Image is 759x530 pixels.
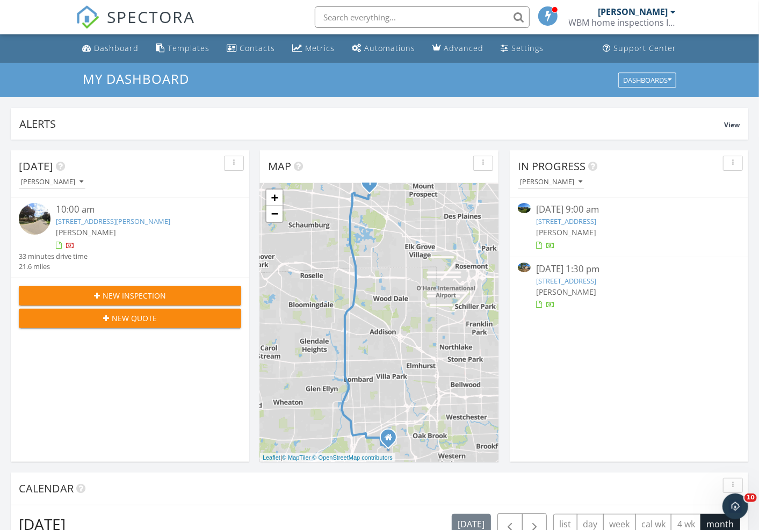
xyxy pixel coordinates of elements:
[19,159,53,173] span: [DATE]
[76,14,195,37] a: SPECTORA
[19,481,74,496] span: Calendar
[536,216,596,226] a: [STREET_ADDRESS]
[240,43,275,53] div: Contacts
[222,39,279,59] a: Contacts
[282,454,311,461] a: © MapTiler
[744,493,757,502] span: 10
[315,6,530,28] input: Search everything...
[520,178,582,186] div: [PERSON_NAME]
[78,39,143,59] a: Dashboard
[536,227,596,237] span: [PERSON_NAME]
[598,6,668,17] div: [PERSON_NAME]
[168,43,209,53] div: Templates
[19,251,88,262] div: 33 minutes drive time
[722,493,748,519] iframe: Intercom live chat
[266,206,283,222] a: Zoom out
[313,454,393,461] a: © OpenStreetMap contributors
[623,76,671,84] div: Dashboards
[288,39,339,59] a: Metrics
[364,43,415,53] div: Automations
[536,276,596,286] a: [STREET_ADDRESS]
[19,309,241,328] button: New Quote
[305,43,335,53] div: Metrics
[151,39,214,59] a: Templates
[83,70,189,88] span: My Dashboard
[496,39,548,59] a: Settings
[536,263,721,276] div: [DATE] 1:30 pm
[94,43,139,53] div: Dashboard
[19,203,241,272] a: 10:00 am [STREET_ADDRESS][PERSON_NAME] [PERSON_NAME] 33 minutes drive time 21.6 miles
[19,175,85,190] button: [PERSON_NAME]
[518,175,584,190] button: [PERSON_NAME]
[348,39,420,59] a: Automations (Basic)
[614,43,677,53] div: Support Center
[599,39,681,59] a: Support Center
[268,159,291,173] span: Map
[370,182,376,188] div: 1207 S Old Wilke Rd 303, Arlington Heights, IL 60005
[76,5,99,29] img: The Best Home Inspection Software - Spectora
[56,203,223,216] div: 10:00 am
[263,454,280,461] a: Leaflet
[19,203,50,235] img: streetview
[518,263,531,272] img: 9550396%2Fcover_photos%2F5swyVsJLMU7eHAieES0P%2Fsmall.jpg
[518,203,531,213] img: 9545011%2Freports%2Faaf9f562-eb6f-4ef6-b433-8a1ca12aa6e2%2Fcover_photos%2Fa6VFwLpKhwgM2gOhlFty%2F...
[518,263,740,310] a: [DATE] 1:30 pm [STREET_ADDRESS] [PERSON_NAME]
[19,286,241,306] button: New Inspection
[569,17,676,28] div: WBM home inspections Inc
[388,437,395,444] div: 217 Bridle Path Cir, OAK BROOK IL 60523
[260,453,395,462] div: |
[56,216,170,226] a: [STREET_ADDRESS][PERSON_NAME]
[367,179,372,187] i: 1
[21,178,83,186] div: [PERSON_NAME]
[536,287,596,297] span: [PERSON_NAME]
[444,43,483,53] div: Advanced
[112,313,157,324] span: New Quote
[56,227,116,237] span: [PERSON_NAME]
[103,290,166,301] span: New Inspection
[518,203,740,251] a: [DATE] 9:00 am [STREET_ADDRESS] [PERSON_NAME]
[518,159,585,173] span: In Progress
[19,262,88,272] div: 21.6 miles
[266,190,283,206] a: Zoom in
[536,203,721,216] div: [DATE] 9:00 am
[107,5,195,28] span: SPECTORA
[511,43,544,53] div: Settings
[428,39,488,59] a: Advanced
[618,72,676,88] button: Dashboards
[724,120,740,129] span: View
[19,117,724,131] div: Alerts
